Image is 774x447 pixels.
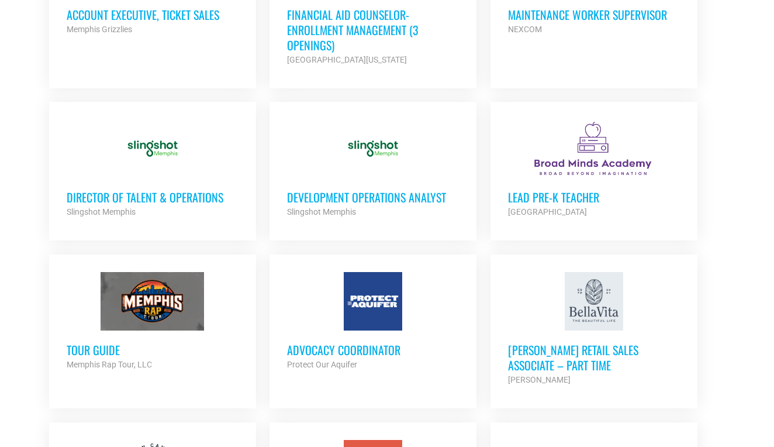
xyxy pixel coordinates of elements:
[508,375,571,384] strong: [PERSON_NAME]
[490,255,697,404] a: [PERSON_NAME] Retail Sales Associate – Part Time [PERSON_NAME]
[287,7,459,53] h3: Financial Aid Counselor-Enrollment Management (3 Openings)
[508,207,587,216] strong: [GEOGRAPHIC_DATA]
[287,55,407,64] strong: [GEOGRAPHIC_DATA][US_STATE]
[508,25,542,34] strong: NEXCOM
[287,190,459,205] h3: Development Operations Analyst
[508,7,680,22] h3: MAINTENANCE WORKER SUPERVISOR
[67,207,136,216] strong: Slingshot Memphis
[508,342,680,373] h3: [PERSON_NAME] Retail Sales Associate – Part Time
[508,190,680,205] h3: Lead Pre-K Teacher
[67,7,239,22] h3: Account Executive, Ticket Sales
[269,102,476,236] a: Development Operations Analyst Slingshot Memphis
[67,25,132,34] strong: Memphis Grizzlies
[490,102,697,236] a: Lead Pre-K Teacher [GEOGRAPHIC_DATA]
[49,255,256,389] a: Tour Guide Memphis Rap Tour, LLC
[67,190,239,205] h3: Director of Talent & Operations
[49,102,256,236] a: Director of Talent & Operations Slingshot Memphis
[287,360,357,369] strong: Protect Our Aquifer
[67,342,239,357] h3: Tour Guide
[287,207,356,216] strong: Slingshot Memphis
[67,360,152,369] strong: Memphis Rap Tour, LLC
[269,255,476,389] a: Advocacy Coordinator Protect Our Aquifer
[287,342,459,357] h3: Advocacy Coordinator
